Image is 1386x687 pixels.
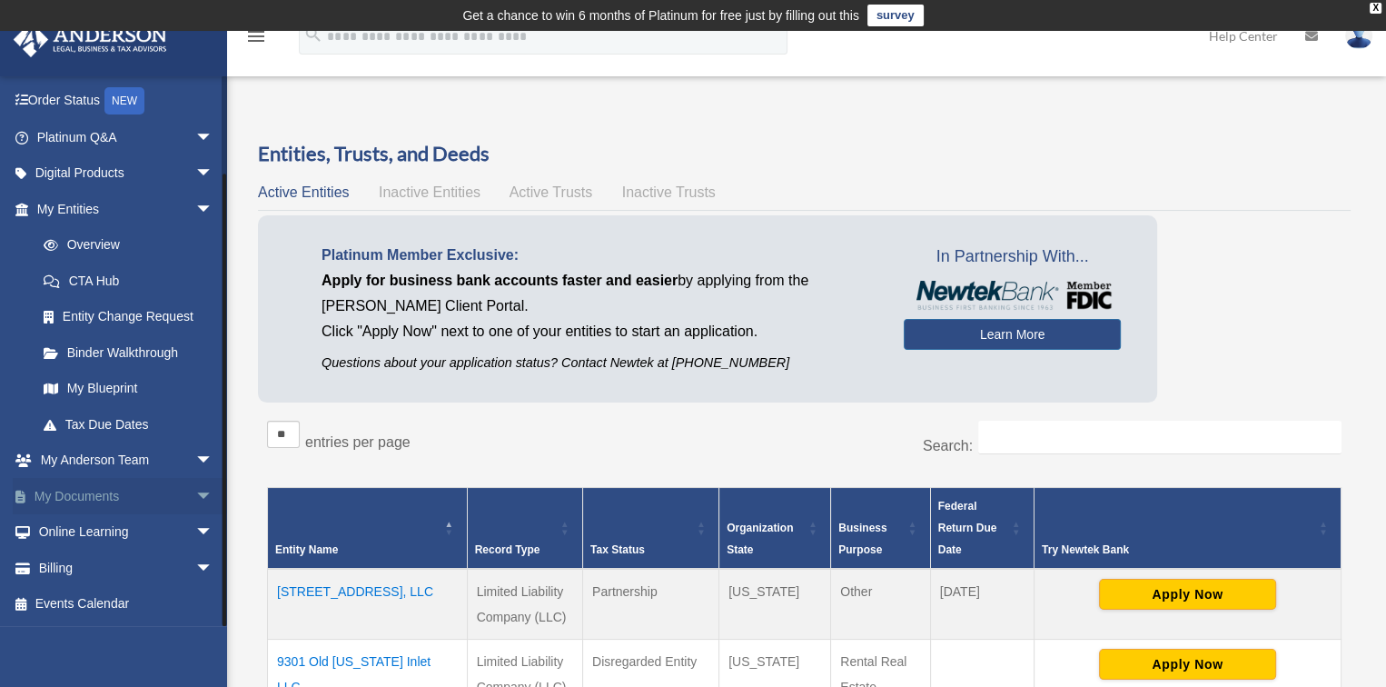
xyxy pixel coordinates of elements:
label: entries per page [305,434,411,450]
a: Events Calendar [13,586,241,622]
i: search [303,25,323,45]
a: Learn More [904,319,1121,350]
span: Business Purpose [838,522,886,556]
a: My Anderson Teamarrow_drop_down [13,443,241,479]
a: Platinum Q&Aarrow_drop_down [13,119,241,155]
span: arrow_drop_down [195,119,232,156]
button: Apply Now [1099,579,1276,610]
span: In Partnership With... [904,243,1121,272]
th: Business Purpose: Activate to sort [831,488,930,570]
span: arrow_drop_down [195,443,232,480]
span: arrow_drop_down [195,550,232,587]
span: Record Type [475,543,540,556]
td: Other [831,569,930,640]
div: NEW [104,87,144,114]
a: Billingarrow_drop_down [13,550,241,586]
a: survey [867,5,924,26]
div: Try Newtek Bank [1042,539,1313,561]
a: Overview [25,227,223,264]
span: Organization State [727,522,793,556]
span: Apply for business bank accounts faster and easier [322,273,678,288]
p: by applying from the [PERSON_NAME] Client Portal. [322,268,876,319]
th: Organization State: Activate to sort [719,488,831,570]
th: Tax Status: Activate to sort [583,488,719,570]
td: Partnership [583,569,719,640]
span: Inactive Entities [379,184,480,200]
a: Binder Walkthrough [25,334,232,371]
span: arrow_drop_down [195,478,232,515]
th: Try Newtek Bank : Activate to sort [1034,488,1341,570]
th: Record Type: Activate to sort [467,488,582,570]
span: Inactive Trusts [622,184,716,200]
label: Search: [923,438,973,453]
button: Apply Now [1099,649,1276,680]
a: Digital Productsarrow_drop_down [13,155,241,192]
td: [DATE] [930,569,1034,640]
th: Federal Return Due Date: Activate to sort [930,488,1034,570]
span: Entity Name [275,543,338,556]
td: Limited Liability Company (LLC) [467,569,582,640]
a: Online Learningarrow_drop_down [13,514,241,551]
span: arrow_drop_down [195,191,232,228]
img: NewtekBankLogoSM.png [913,281,1112,310]
p: Click "Apply Now" next to one of your entities to start an application. [322,319,876,344]
span: Federal Return Due Date [938,500,997,556]
span: arrow_drop_down [195,514,232,552]
span: Tax Status [590,543,645,556]
a: My Blueprint [25,371,232,407]
a: My Entitiesarrow_drop_down [13,191,232,227]
td: [US_STATE] [719,569,831,640]
a: My Documentsarrow_drop_down [13,478,241,514]
span: Active Entities [258,184,349,200]
img: Anderson Advisors Platinum Portal [8,22,173,57]
th: Entity Name: Activate to invert sorting [268,488,468,570]
span: Active Trusts [510,184,593,200]
span: arrow_drop_down [195,155,232,193]
img: User Pic [1345,23,1372,49]
h3: Entities, Trusts, and Deeds [258,140,1351,168]
p: Platinum Member Exclusive: [322,243,876,268]
div: Get a chance to win 6 months of Platinum for free just by filling out this [462,5,859,26]
a: Order StatusNEW [13,83,241,120]
div: close [1370,3,1381,14]
td: [STREET_ADDRESS], LLC [268,569,468,640]
a: CTA Hub [25,263,232,299]
p: Questions about your application status? Contact Newtek at [PHONE_NUMBER] [322,352,876,374]
a: Tax Due Dates [25,406,232,443]
a: Entity Change Request [25,299,232,335]
a: menu [245,32,267,47]
i: menu [245,25,267,47]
